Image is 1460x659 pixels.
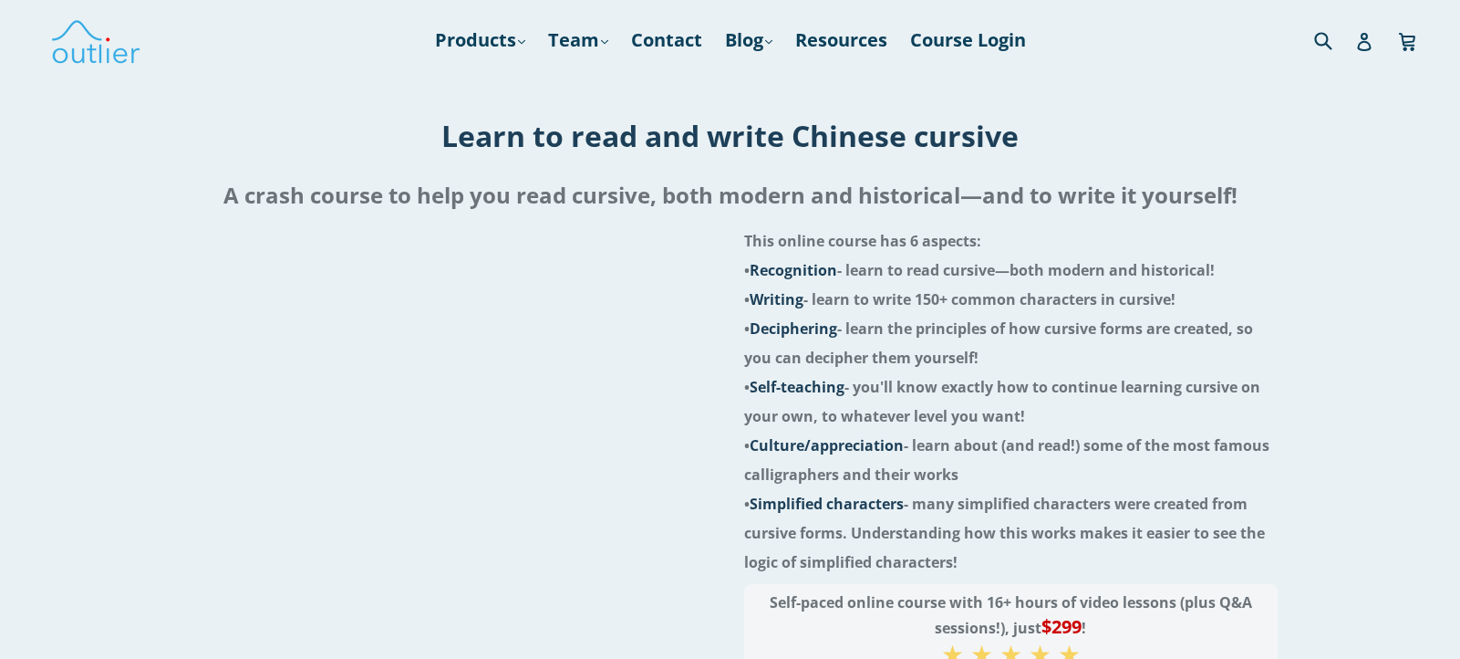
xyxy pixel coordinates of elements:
[750,319,837,339] span: Deciphering
[716,24,782,57] a: Blog
[15,173,1445,217] h2: A crash course to help you read cursive, both modern and historical—and to write it yourself!
[744,260,1215,280] span: • - learn to read cursive—both modern and historical!
[750,435,904,455] span: Culture/appreciation
[744,231,981,251] span: This online course has 6 aspects:
[50,14,141,67] img: Outlier Linguistics
[744,494,1265,572] span: • - many simplified characters were created from cursive forms. Understanding how this works make...
[744,377,1260,426] span: • - you'll know exactly how to continue learning cursive on your own, to whatever level you want!
[744,319,1253,368] span: • - learn the principles of how cursive forms are created, so you can decipher them yourself!
[15,116,1445,155] h1: Learn to read and write Chinese cursive
[539,24,617,57] a: Team
[1310,21,1360,58] input: Search
[750,494,904,514] span: Simplified characters
[786,24,896,57] a: Resources
[622,24,711,57] a: Contact
[426,24,534,57] a: Products
[750,377,844,397] span: Self-teaching
[750,289,803,309] span: Writing
[1041,614,1082,639] span: $299
[183,226,717,527] iframe: Embedded Vimeo Video
[770,592,1252,638] span: Self-paced online course with 16+ hours of video lessons (plus Q&A sessions!), just
[744,289,1175,309] span: • - learn to write 150+ common characters in cursive!
[744,435,1269,485] span: • - learn about (and read!) some of the most famous calligraphers and their works
[750,260,837,280] span: Recognition
[901,24,1035,57] a: Course Login
[1041,618,1086,638] span: !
